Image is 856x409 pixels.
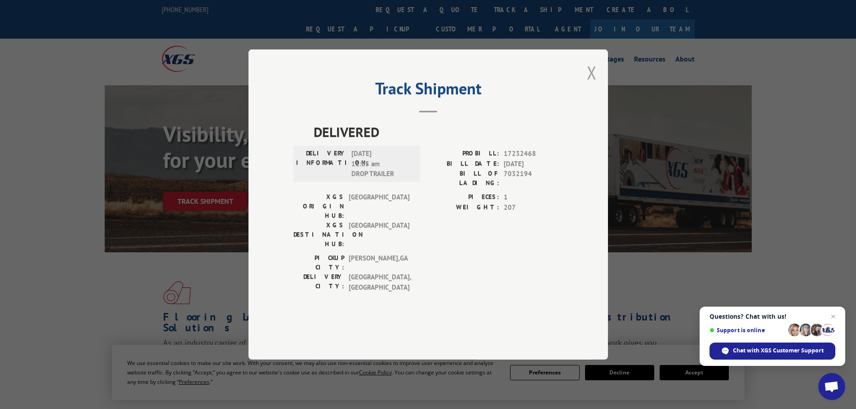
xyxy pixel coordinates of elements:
[504,192,563,202] span: 1
[818,373,845,400] div: Open chat
[349,253,409,272] span: [PERSON_NAME] , GA
[428,192,499,202] label: PIECES:
[296,149,347,179] label: DELIVERY INFORMATION:
[351,149,412,179] span: [DATE] 11:05 am DROP TRAILER
[293,192,344,220] label: XGS ORIGIN HUB:
[710,327,785,334] span: Support is online
[293,272,344,292] label: DELIVERY CITY:
[504,169,563,188] span: 7032194
[504,202,563,213] span: 207
[349,192,409,220] span: [GEOGRAPHIC_DATA]
[828,311,838,322] span: Close chat
[349,272,409,292] span: [GEOGRAPHIC_DATA] , [GEOGRAPHIC_DATA]
[314,122,563,142] span: DELIVERED
[349,220,409,249] span: [GEOGRAPHIC_DATA]
[504,149,563,159] span: 17232468
[293,253,344,272] label: PICKUP CITY:
[428,159,499,169] label: BILL DATE:
[428,169,499,188] label: BILL OF LADING:
[293,220,344,249] label: XGS DESTINATION HUB:
[710,313,835,320] span: Questions? Chat with us!
[428,202,499,213] label: WEIGHT:
[733,347,824,355] span: Chat with XGS Customer Support
[293,82,563,99] h2: Track Shipment
[587,61,597,84] button: Close modal
[710,343,835,360] div: Chat with XGS Customer Support
[504,159,563,169] span: [DATE]
[428,149,499,159] label: PROBILL:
